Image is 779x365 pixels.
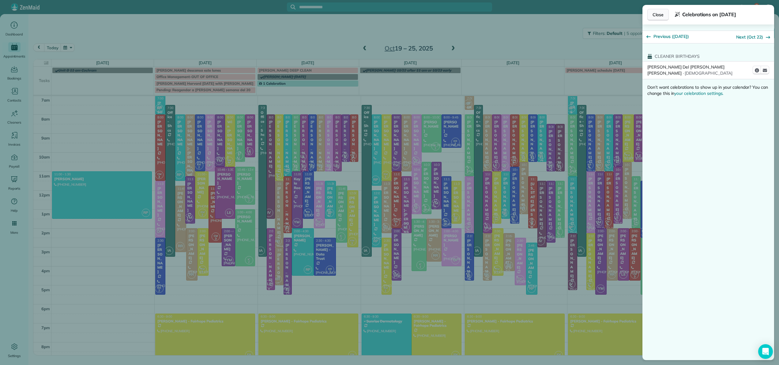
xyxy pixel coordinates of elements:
span: Close [653,12,664,18]
span: Next (Oct 22) [736,34,763,40]
button: Next (Oct 22) [736,34,771,40]
span: Cleaner Birthdays [655,53,700,59]
span: [PERSON_NAME] Del [PERSON_NAME] [PERSON_NAME] [647,64,724,76]
button: Previous ([DATE]) [646,33,689,39]
span: Celebrations on [DATE] [675,11,736,18]
span: [DEMOGRAPHIC_DATA] [685,70,732,76]
span: Don’t want celebrations to show up in your calendar? You can change this in [647,84,768,96]
a: your celebration settings. [674,91,723,96]
span: Previous ([DATE]) [653,33,689,39]
button: Close [647,9,669,20]
span: · [683,70,684,76]
div: Open Intercom Messenger [758,344,773,359]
